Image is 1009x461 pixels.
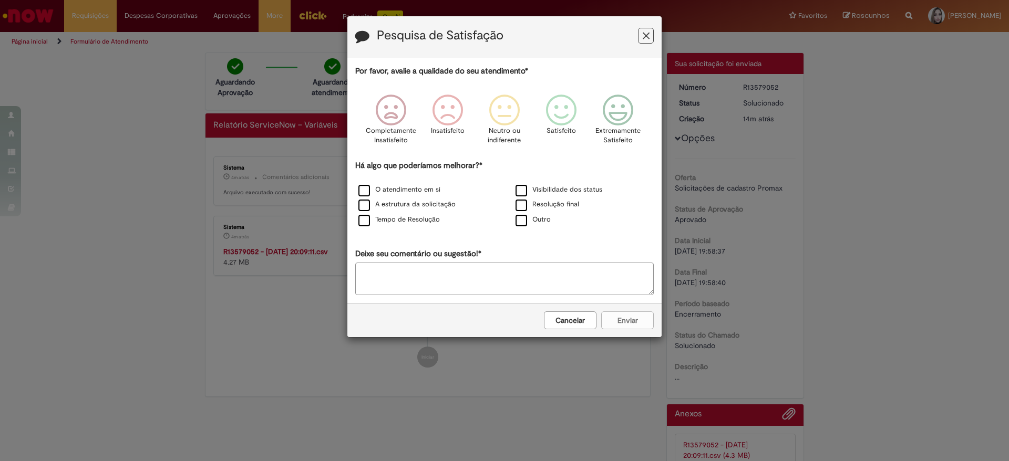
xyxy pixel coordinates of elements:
[358,185,440,195] label: O atendimento em si
[366,126,416,145] p: Completamente Insatisfeito
[355,160,654,228] div: Há algo que poderíamos melhorar?*
[516,215,551,225] label: Outro
[358,200,456,209] label: A estrutura da solicitação
[431,126,465,136] p: Insatisfeito
[355,248,481,259] label: Deixe seu comentário ou sugestão!*
[421,87,475,159] div: Insatisfeito
[516,200,579,209] label: Resolução final
[478,87,531,159] div: Neutro ou indiferente
[516,185,602,195] label: Visibilidade dos status
[544,311,596,329] button: Cancelar
[355,66,528,77] label: Por favor, avalie a qualidade do seu atendimento*
[358,215,440,225] label: Tempo de Resolução
[377,29,503,43] label: Pesquisa de Satisfação
[364,87,417,159] div: Completamente Insatisfeito
[591,87,645,159] div: Extremamente Satisfeito
[534,87,588,159] div: Satisfeito
[595,126,641,145] p: Extremamente Satisfeito
[486,126,523,145] p: Neutro ou indiferente
[547,126,576,136] p: Satisfeito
